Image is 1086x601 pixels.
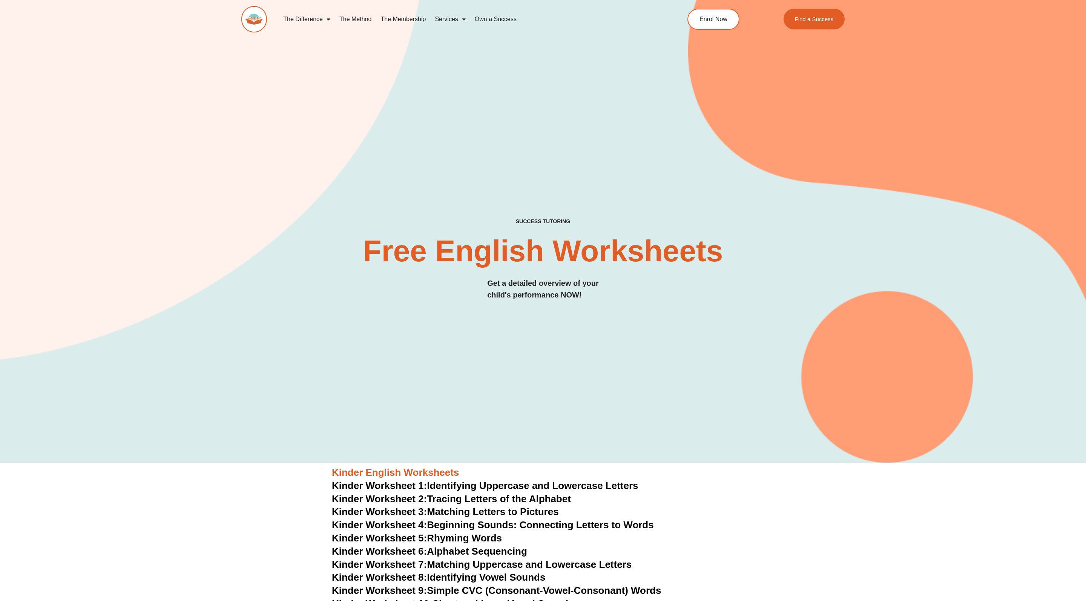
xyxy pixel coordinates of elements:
[332,480,638,491] a: Kinder Worksheet 1:Identifying Uppercase and Lowercase Letters
[335,11,376,28] a: The Method
[332,546,527,557] a: Kinder Worksheet 6:Alphabet Sequencing
[332,585,661,596] a: Kinder Worksheet 9:Simple CVC (Consonant-Vowel-Consonant) Words
[344,236,742,266] h2: Free English Worksheets​
[783,9,845,29] a: Find a Success
[279,11,653,28] nav: Menu
[332,546,427,557] span: Kinder Worksheet 6:
[332,480,427,491] span: Kinder Worksheet 1:
[487,278,599,301] h3: Get a detailed overview of your child's performance NOW!
[332,572,545,583] a: Kinder Worksheet 8:Identifying Vowel Sounds
[332,532,427,544] span: Kinder Worksheet 5:
[332,466,754,479] h3: Kinder English Worksheets
[332,532,502,544] a: Kinder Worksheet 5:Rhyming Words
[795,16,833,22] span: Find a Success
[332,519,427,530] span: Kinder Worksheet 4:
[332,506,559,517] a: Kinder Worksheet 3:Matching Letters to Pictures
[430,11,470,28] a: Services
[332,572,427,583] span: Kinder Worksheet 8:
[332,493,571,504] a: Kinder Worksheet 2:Tracing Letters of the Alphabet
[332,493,427,504] span: Kinder Worksheet 2:
[332,559,427,570] span: Kinder Worksheet 7:
[687,9,739,30] a: Enrol Now
[332,585,427,596] span: Kinder Worksheet 9:
[332,559,632,570] a: Kinder Worksheet 7:Matching Uppercase and Lowercase Letters
[376,11,430,28] a: The Membership
[279,11,335,28] a: The Difference
[332,519,654,530] a: Kinder Worksheet 4:Beginning Sounds: Connecting Letters to Words
[332,506,427,517] span: Kinder Worksheet 3:
[470,11,521,28] a: Own a Success
[699,16,727,22] span: Enrol Now
[454,218,632,225] h4: SUCCESS TUTORING​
